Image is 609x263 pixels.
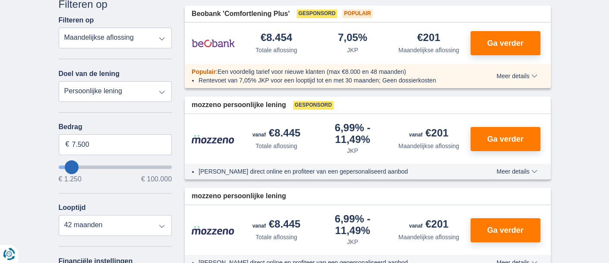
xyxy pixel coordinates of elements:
[252,128,300,140] div: €8.445
[256,46,297,54] div: Totale aflossing
[66,139,69,149] span: €
[338,32,367,44] div: 7,05%
[417,32,440,44] div: €201
[59,165,172,169] input: wantToBorrow
[192,100,286,110] span: mozzeno persoonlijke lening
[487,226,523,234] span: Ga verder
[185,67,472,76] div: :
[487,39,523,47] span: Ga verder
[470,127,540,151] button: Ga verder
[496,73,537,79] span: Meer details
[398,233,459,241] div: Maandelijkse aflossing
[487,135,523,143] span: Ga verder
[490,73,543,79] button: Meer details
[261,32,292,44] div: €8.454
[59,176,82,183] span: € 1.250
[192,225,235,235] img: product.pl.alt Mozzeno
[409,128,448,140] div: €201
[256,233,297,241] div: Totale aflossing
[347,238,358,246] div: JKP
[409,219,448,231] div: €201
[347,46,358,54] div: JKP
[496,168,537,174] span: Meer details
[293,101,334,110] span: Gesponsord
[59,204,86,212] label: Looptijd
[59,16,94,24] label: Filteren op
[297,10,337,18] span: Gesponsord
[318,214,388,236] div: 6,99%
[141,176,172,183] span: € 100.000
[256,142,297,150] div: Totale aflossing
[192,9,290,19] span: Beobank 'Comfortlening Plus'
[342,10,372,18] span: Populair
[398,142,459,150] div: Maandelijkse aflossing
[218,68,406,75] span: Een voordelig tarief voor nieuwe klanten (max €8.000 en 48 maanden)
[192,32,235,54] img: product.pl.alt Beobank
[318,123,388,145] div: 6,99%
[59,123,172,131] label: Bedrag
[199,167,465,176] li: [PERSON_NAME] direct online en profiteer van een gepersonaliseerd aanbod
[192,134,235,144] img: product.pl.alt Mozzeno
[192,68,216,75] span: Populair
[490,168,543,175] button: Meer details
[59,70,120,78] label: Doel van de lening
[470,218,540,242] button: Ga verder
[470,31,540,55] button: Ga verder
[192,191,286,201] span: mozzeno persoonlijke lening
[347,146,358,155] div: JKP
[398,46,459,54] div: Maandelijkse aflossing
[199,76,465,85] li: Rentevoet van 7,05% JKP voor een looptijd tot en met 30 maanden; Geen dossierkosten
[252,219,300,231] div: €8.445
